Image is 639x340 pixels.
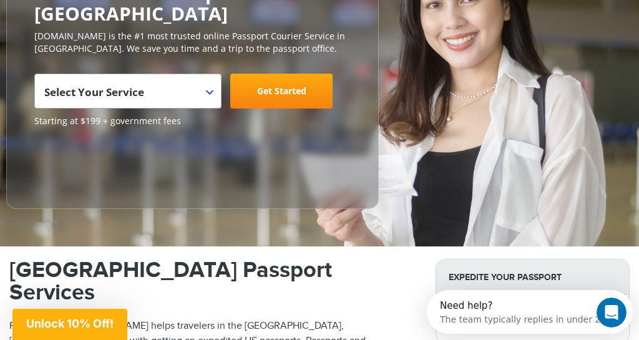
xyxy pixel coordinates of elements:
h1: [GEOGRAPHIC_DATA] Passport Services [9,259,417,304]
iframe: Customer reviews powered by Trustpilot [34,134,128,196]
div: Open Intercom Messenger [5,5,216,39]
div: The team typically replies in under 2h [13,21,179,34]
span: Select Your Service [34,74,222,109]
iframe: Intercom live chat [597,298,627,328]
iframe: Intercom live chat discovery launcher [427,290,633,334]
span: Unlock 10% Off! [26,317,114,330]
strong: Expedite Your Passport [436,260,629,295]
span: Starting at $199 + government fees [34,115,351,127]
div: Unlock 10% Off! [12,309,127,340]
span: Select Your Service [44,85,144,99]
p: [DOMAIN_NAME] is the #1 most trusted online Passport Courier Service in [GEOGRAPHIC_DATA]. We sav... [34,30,351,55]
a: Get Started [230,74,333,109]
div: Need help? [13,11,179,21]
span: Select Your Service [44,79,208,114]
